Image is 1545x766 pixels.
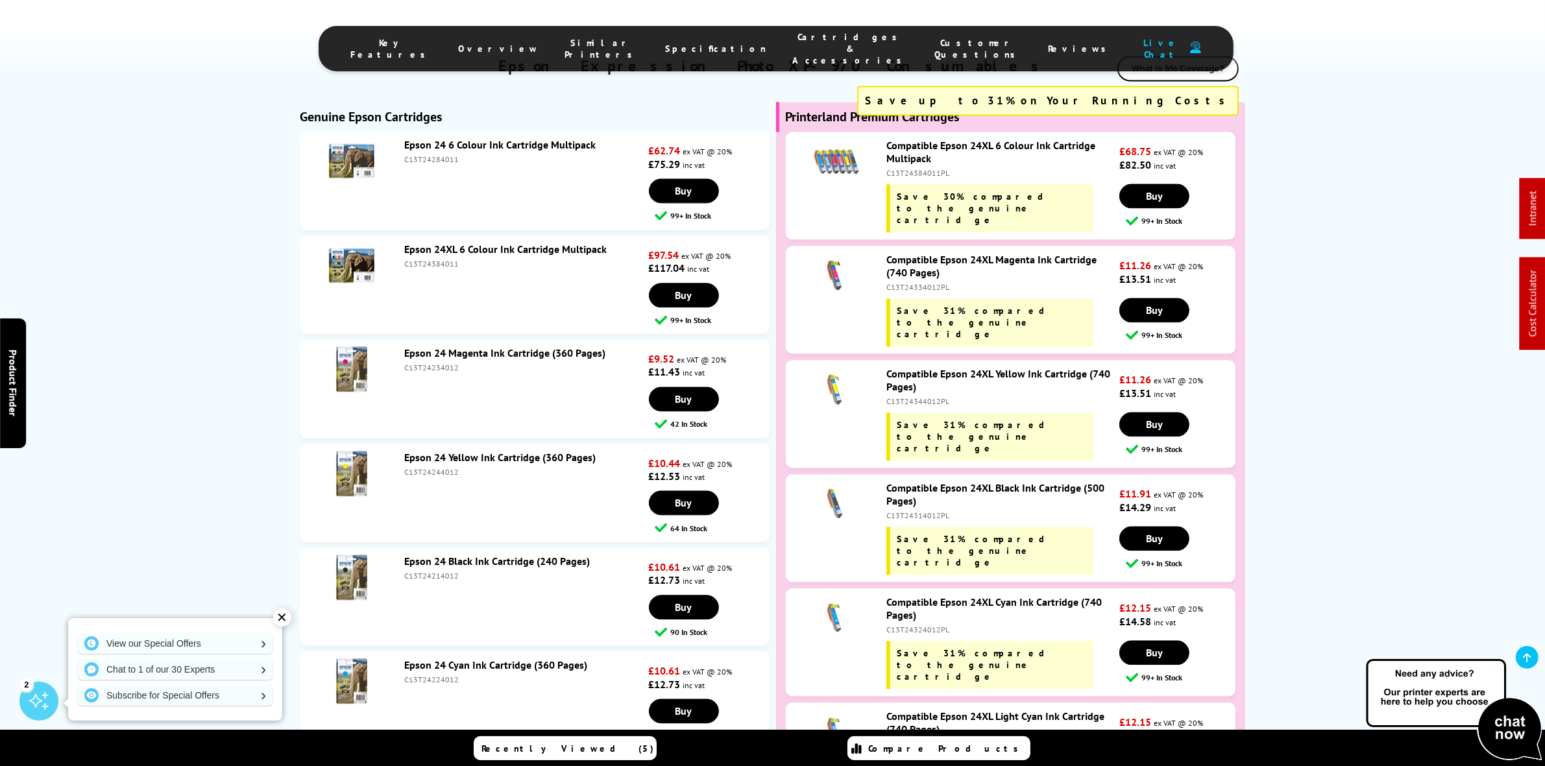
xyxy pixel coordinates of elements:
span: Buy [1146,304,1163,317]
img: user-headset-duotone.svg [1190,42,1201,54]
strong: £11.26 [1119,373,1151,386]
div: C13T24224012 [404,675,646,684]
span: ex VAT @ 20% [683,459,733,469]
span: Buy [675,601,692,614]
strong: £12.53 [649,470,681,483]
div: C13T24214012 [404,571,646,580]
span: ex VAT @ 20% [682,251,731,261]
span: ex VAT @ 20% [1154,147,1203,157]
img: Compatible Epson 24XL Black Ink Cartridge (500 Pages) [814,481,859,527]
span: Live Chat [1139,37,1184,60]
span: Customer Questions [935,37,1023,60]
strong: £68.75 [1119,145,1151,158]
span: Reviews [1049,43,1113,54]
a: Chat to 1 of our 30 Experts [78,659,273,680]
img: Compatible Epson 24XL Light Cyan Ink Cartridge (740 Pages) [814,710,859,755]
img: Epson 24 6 Colour Ink Cartridge Multipack [329,138,374,184]
a: Compatible Epson 24XL Cyan Ink Cartridge (740 Pages) [886,595,1102,621]
div: C13T24384011 [404,259,646,269]
a: Epson 24 Magenta Ink Cartridge (360 Pages) [404,346,605,359]
span: inc vat [683,160,705,170]
span: inc vat [683,368,705,377]
span: inc vat [1154,503,1176,513]
div: C13T24284011 [404,154,646,164]
div: C13T24244012 [404,467,646,477]
div: Save up to 31% on Your Running Costs [857,86,1239,115]
a: Compatible Epson 24XL Yellow Ink Cartridge (740 Pages) [886,367,1110,393]
span: Product Finder [6,350,19,416]
strong: £75.29 [649,158,681,171]
div: 99+ In Stock [1126,443,1235,455]
div: 99+ In Stock [655,209,770,222]
span: Overview [459,43,539,54]
span: inc vat [688,264,710,274]
span: Buy [675,184,692,197]
span: inc vat [683,472,705,482]
strong: £12.15 [1119,715,1151,728]
span: Buy [1146,532,1163,545]
span: inc vat [683,680,705,690]
span: Save 31% compared to the genuine cartridge [897,305,1058,340]
strong: £82.50 [1119,158,1151,171]
a: Compare Products [847,736,1030,760]
a: Compatible Epson 24XL 6 Colour Ink Cartridge Multipack [886,139,1095,165]
img: Compatible Epson 24XL Cyan Ink Cartridge (740 Pages) [814,595,859,641]
img: Compatible Epson 24XL Yellow Ink Cartridge (740 Pages) [814,367,859,413]
strong: £13.51 [1119,272,1151,285]
span: ex VAT @ 20% [683,147,733,156]
span: ex VAT @ 20% [1154,261,1203,271]
span: inc vat [1154,389,1176,399]
span: Buy [675,289,692,302]
span: Save 31% compared to the genuine cartridge [897,647,1058,682]
strong: £62.74 [649,144,681,157]
span: Cartridges & Accessories [793,31,909,66]
img: Compatible Epson 24XL Magenta Ink Cartridge (740 Pages) [814,253,859,298]
div: 64 In Stock [655,521,770,534]
div: 90 In Stock [655,626,770,638]
div: C13T24314012PL [886,510,1116,520]
span: Specification [666,43,767,54]
strong: £14.29 [1119,501,1151,514]
span: Key Features [351,37,433,60]
strong: £13.51 [1119,387,1151,400]
span: Buy [1146,418,1163,431]
strong: £9.52 [649,352,675,365]
span: inc vat [1154,275,1176,285]
img: Compatible Epson 24XL 6 Colour Ink Cartridge Multipack [814,139,859,184]
strong: £14.58 [1119,615,1151,628]
div: 99+ In Stock [1126,329,1235,341]
div: C13T24344012PL [886,396,1116,406]
a: Recently Viewed (5) [474,736,657,760]
strong: £12.73 [649,678,681,691]
strong: £11.26 [1119,259,1151,272]
div: 42 In Stock [655,418,770,430]
a: Epson 24XL 6 Colour Ink Cartridge Multipack [404,243,607,256]
span: ex VAT @ 20% [1154,376,1203,385]
img: Epson 24 Magenta Ink Cartridge (360 Pages) [329,346,374,392]
a: Cost Calculator [1526,270,1539,337]
a: Compatible Epson 24XL Black Ink Cartridge (500 Pages) [886,481,1104,507]
span: ex VAT @ 20% [1154,604,1203,614]
div: 2 [19,677,34,691]
div: C13T24334012PL [886,282,1116,292]
div: 99+ In Stock [1126,215,1235,227]
span: Save 30% compared to the genuine cartridge [897,191,1056,226]
span: inc vat [683,576,705,586]
strong: £12.15 [1119,601,1151,614]
a: Epson 24 Yellow Ink Cartridge (360 Pages) [404,451,596,464]
img: Open Live Chat window [1363,657,1545,763]
span: inc vat [1154,161,1176,171]
span: ex VAT @ 20% [1154,490,1203,499]
img: Epson 24 Yellow Ink Cartridge (360 Pages) [329,451,374,496]
a: Epson 24 Cyan Ink Cartridge (360 Pages) [404,658,587,671]
div: C13T24384011PL [886,168,1116,178]
span: Buy [675,496,692,509]
div: C13T24324012PL [886,625,1116,634]
a: Subscribe for Special Offers [78,685,273,706]
strong: £11.91 [1119,487,1151,500]
span: Similar Printers [565,37,640,60]
strong: £11.43 [649,365,681,378]
img: Epson 24XL 6 Colour Ink Cartridge Multipack [329,243,374,288]
span: Save 31% compared to the genuine cartridge [897,533,1058,568]
strong: £14.58 [1119,729,1151,742]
